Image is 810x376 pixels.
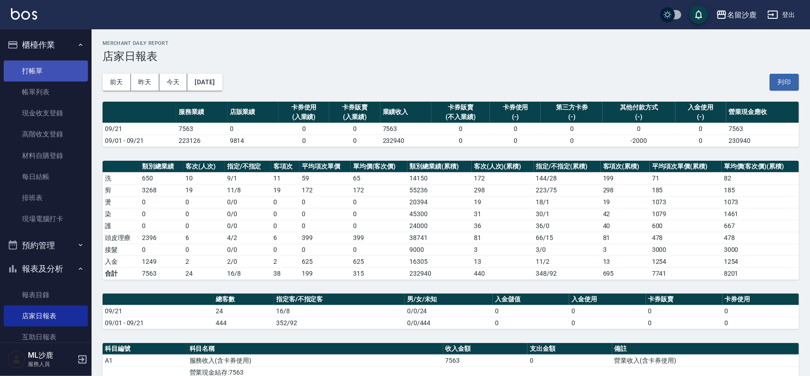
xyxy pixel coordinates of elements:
[601,161,650,173] th: 客項次(累積)
[228,102,278,123] th: 店販業績
[650,244,722,256] td: 3000
[28,351,75,360] h5: ML沙鹿
[541,123,603,135] td: 0
[408,232,472,244] td: 38741
[723,294,799,305] th: 卡券使用
[472,267,534,279] td: 440
[722,184,799,196] td: 185
[271,232,299,244] td: 6
[493,305,569,317] td: 0
[140,196,183,208] td: 0
[281,112,327,122] div: (入業績)
[650,196,722,208] td: 1073
[722,196,799,208] td: 1073
[408,196,472,208] td: 20394
[4,208,88,229] a: 現場電腦打卡
[140,172,183,184] td: 650
[103,232,140,244] td: 頭皮理療
[271,184,299,196] td: 19
[271,196,299,208] td: 0
[764,6,799,23] button: 登出
[103,74,131,91] button: 前天
[534,208,601,220] td: 30 / 1
[4,234,88,257] button: 預約管理
[140,244,183,256] td: 0
[646,305,723,317] td: 0
[299,220,351,232] td: 0
[103,343,187,355] th: 科目編號
[612,343,799,355] th: 備註
[183,256,224,267] td: 2
[4,187,88,208] a: 排班表
[4,305,88,327] a: 店家日報表
[225,161,271,173] th: 指定/不指定
[281,103,327,112] div: 卡券使用
[28,360,75,368] p: 服務人員
[726,102,799,123] th: 營業現金應收
[472,244,534,256] td: 3
[650,220,722,232] td: 600
[299,172,351,184] td: 59
[601,244,650,256] td: 3
[183,184,224,196] td: 19
[4,124,88,145] a: 高階收支登錄
[601,172,650,184] td: 199
[472,232,534,244] td: 81
[271,256,299,267] td: 2
[176,102,227,123] th: 服務業績
[472,184,534,196] td: 298
[228,123,278,135] td: 0
[183,196,224,208] td: 0
[646,317,723,329] td: 0
[183,208,224,220] td: 0
[103,102,799,147] table: a dense table
[332,112,378,122] div: (入業績)
[601,220,650,232] td: 40
[601,184,650,196] td: 298
[727,9,756,21] div: 名留沙鹿
[601,196,650,208] td: 19
[601,208,650,220] td: 42
[187,343,443,355] th: 科目名稱
[4,327,88,348] a: 互助日報表
[299,244,351,256] td: 0
[650,208,722,220] td: 1079
[4,60,88,82] a: 打帳單
[274,294,405,305] th: 指定客/不指定客
[140,232,183,244] td: 2396
[675,135,726,147] td: 0
[493,294,569,305] th: 入金儲值
[140,208,183,220] td: 0
[225,208,271,220] td: 0 / 0
[351,267,408,279] td: 315
[493,317,569,329] td: 0
[646,294,723,305] th: 卡券販賣
[176,135,227,147] td: 223126
[103,244,140,256] td: 接髮
[351,184,408,196] td: 172
[472,161,534,173] th: 客次(人次)(累積)
[712,5,760,24] button: 名留沙鹿
[299,267,351,279] td: 199
[103,161,799,280] table: a dense table
[722,232,799,244] td: 478
[490,123,541,135] td: 0
[278,135,329,147] td: 0
[722,172,799,184] td: 82
[176,123,227,135] td: 7563
[601,267,650,279] td: 695
[678,112,724,122] div: (-)
[408,184,472,196] td: 55236
[103,184,140,196] td: 剪
[472,208,534,220] td: 31
[299,256,351,267] td: 625
[650,184,722,196] td: 185
[408,220,472,232] td: 24000
[722,208,799,220] td: 1461
[472,256,534,267] td: 13
[271,172,299,184] td: 11
[103,305,213,317] td: 09/21
[271,244,299,256] td: 0
[472,172,534,184] td: 172
[770,74,799,91] button: 列印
